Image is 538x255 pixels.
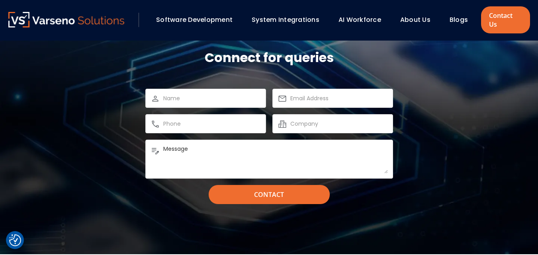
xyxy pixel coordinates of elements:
div: Blogs [446,13,479,27]
img: person-icon.png [151,94,160,103]
a: Contact Us [481,6,530,33]
img: Revisit consent button [9,234,21,246]
div: AI Workforce [335,13,392,27]
div: System Integrations [248,13,331,27]
img: company-icon.png [278,119,287,129]
textarea: Message [163,145,388,173]
a: System Integrations [252,15,319,24]
button: Cookie Settings [9,234,21,246]
a: Software Development [156,15,233,24]
input: Phone [163,119,261,128]
input: Contact [209,185,330,204]
a: Varseno Solutions – Product Engineering & IT Services [8,12,125,28]
img: Varseno Solutions – Product Engineering & IT Services [8,12,125,27]
a: About Us [400,15,430,24]
a: Blogs [450,15,468,24]
h2: Connect for queries [205,49,334,66]
a: AI Workforce [338,15,381,24]
div: About Us [396,13,442,27]
input: Email Address [290,93,388,103]
input: Company [290,119,388,128]
img: call-icon.png [151,119,160,129]
img: edit-icon.png [151,145,160,155]
input: Name [163,93,261,103]
img: mail-icon.png [278,94,287,103]
div: Software Development [152,13,244,27]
